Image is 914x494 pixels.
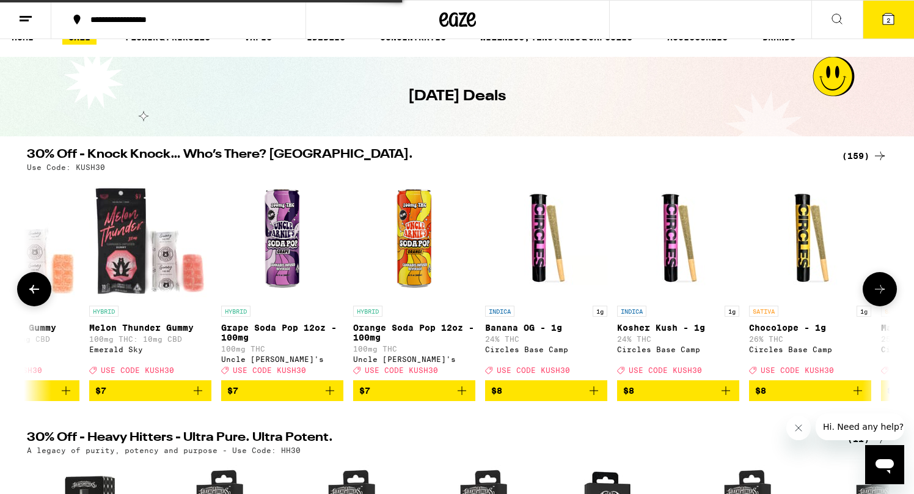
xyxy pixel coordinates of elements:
[27,163,105,171] p: Use Code: KUSH30
[617,306,646,317] p: INDICA
[857,306,871,317] p: 1g
[221,355,343,363] div: Uncle [PERSON_NAME]'s
[491,386,502,396] span: $8
[89,323,211,333] p: Melon Thunder Gummy
[27,149,827,163] h2: 30% Off - Knock Knock… Who’s There? [GEOGRAPHIC_DATA].
[485,177,607,300] img: Circles Base Camp - Banana OG - 1g
[725,306,739,317] p: 1g
[842,149,887,163] a: (159)
[617,335,739,343] p: 24% THC
[89,177,211,380] a: Open page for Melon Thunder Gummy from Emerald Sky
[485,335,607,343] p: 24% THC
[749,306,778,317] p: SATIVA
[623,386,634,396] span: $8
[89,177,211,300] img: Emerald Sky - Melon Thunder Gummy
[89,306,119,317] p: HYBRID
[749,335,871,343] p: 26% THC
[485,177,607,380] a: Open page for Banana OG - 1g from Circles Base Camp
[221,177,343,300] img: Uncle Arnie's - Grape Soda Pop 12oz - 100mg
[863,1,914,39] button: 2
[629,366,702,374] span: USE CODE KUSH30
[749,177,871,300] img: Circles Base Camp - Chocolope - 1g
[408,86,506,107] h1: [DATE] Deals
[749,345,871,353] div: Circles Base Camp
[617,380,739,401] button: Add to bag
[233,366,306,374] span: USE CODE KUSH30
[485,345,607,353] div: Circles Base Camp
[365,366,438,374] span: USE CODE KUSH30
[27,446,301,454] p: A legacy of purity, potency and purpose - Use Code: HH30
[887,386,898,396] span: $8
[881,306,910,317] p: SATIVA
[359,386,370,396] span: $7
[749,323,871,333] p: Chocolope - 1g
[101,366,174,374] span: USE CODE KUSH30
[353,177,475,380] a: Open page for Orange Soda Pop 12oz - 100mg from Uncle Arnie's
[353,345,475,353] p: 100mg THC
[887,17,890,24] span: 2
[27,432,827,446] h2: 30% Off - Heavy Hitters - Ultra Pure. Ultra Potent.
[755,386,766,396] span: $8
[89,380,211,401] button: Add to bag
[353,306,382,317] p: HYBRID
[749,380,871,401] button: Add to bag
[617,177,739,380] a: Open page for Kosher Kush - 1g from Circles Base Camp
[497,366,570,374] span: USE CODE KUSH30
[485,323,607,333] p: Banana OG - 1g
[89,345,211,353] div: Emerald Sky
[865,445,904,484] iframe: Button to launch messaging window
[221,345,343,353] p: 100mg THC
[816,413,904,440] iframe: Message from company
[617,177,739,300] img: Circles Base Camp - Kosher Kush - 1g
[593,306,607,317] p: 1g
[95,386,106,396] span: $7
[227,386,238,396] span: $7
[221,323,343,342] p: Grape Soda Pop 12oz - 100mg
[617,345,739,353] div: Circles Base Camp
[485,380,607,401] button: Add to bag
[353,380,475,401] button: Add to bag
[353,323,475,342] p: Orange Soda Pop 12oz - 100mg
[353,177,475,300] img: Uncle Arnie's - Orange Soda Pop 12oz - 100mg
[786,416,811,440] iframe: Close message
[221,380,343,401] button: Add to bag
[617,323,739,333] p: Kosher Kush - 1g
[761,366,834,374] span: USE CODE KUSH30
[485,306,514,317] p: INDICA
[221,177,343,380] a: Open page for Grape Soda Pop 12oz - 100mg from Uncle Arnie's
[353,355,475,363] div: Uncle [PERSON_NAME]'s
[89,335,211,343] p: 100mg THC: 10mg CBD
[749,177,871,380] a: Open page for Chocolope - 1g from Circles Base Camp
[221,306,250,317] p: HYBRID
